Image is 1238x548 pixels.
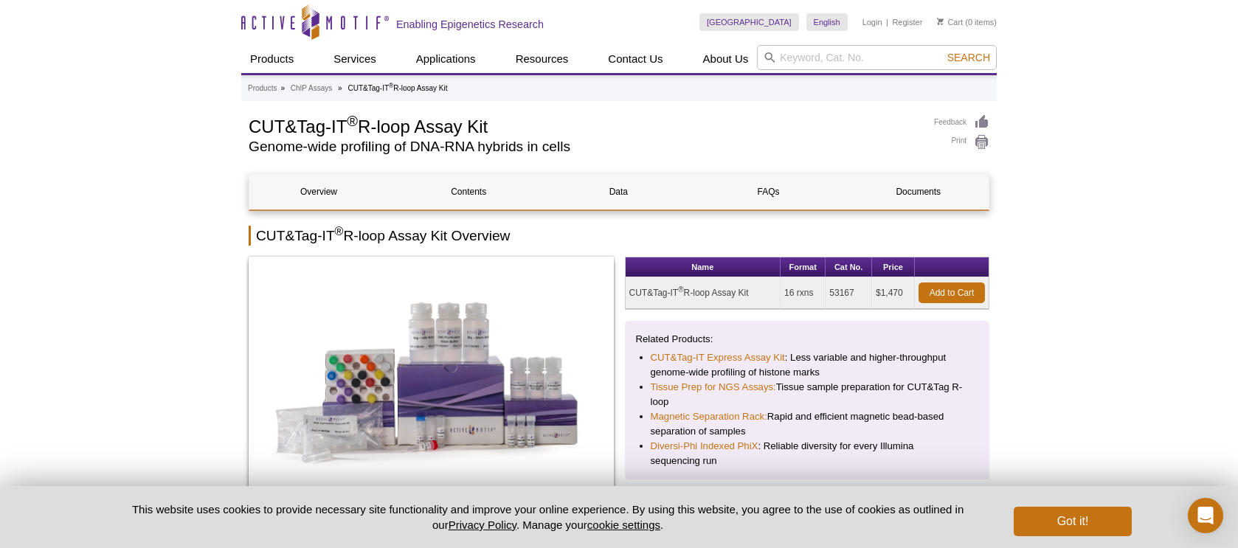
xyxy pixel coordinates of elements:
[699,174,838,209] a: FAQs
[241,45,302,73] a: Products
[626,257,781,277] th: Name
[280,84,285,92] li: »
[396,18,544,31] h2: Enabling Epigenetics Research
[862,17,882,27] a: Login
[587,518,660,531] button: cookie settings
[651,350,785,365] a: CUT&Tag-IT Express Assay Kit
[699,13,799,31] a: [GEOGRAPHIC_DATA]
[407,45,485,73] a: Applications
[849,174,988,209] a: Documents
[651,380,776,395] a: Tissue Prep for NGS Assays:
[399,174,538,209] a: Contents
[934,134,989,150] a: Print
[781,257,826,277] th: Format
[651,380,964,409] li: Tissue sample preparation for CUT&Tag R-loop
[449,518,516,531] a: Privacy Policy
[335,225,344,237] sup: ®
[826,257,872,277] th: Cat No.
[694,45,758,73] a: About Us
[347,84,447,92] li: CUT&Tag-IT R-loop Assay Kit
[757,45,997,70] input: Keyword, Cat. No.
[389,82,393,89] sup: ®
[937,17,963,27] a: Cart
[347,113,358,129] sup: ®
[249,174,388,209] a: Overview
[781,277,826,309] td: 16 rxns
[325,45,385,73] a: Services
[937,13,997,31] li: (0 items)
[892,17,922,27] a: Register
[1014,507,1132,536] button: Got it!
[937,18,944,25] img: Your Cart
[934,114,989,131] a: Feedback
[599,45,671,73] a: Contact Us
[249,140,919,153] h2: Genome-wide profiling of DNA-RNA hybrids in cells
[806,13,848,31] a: English
[249,226,989,246] h2: CUT&Tag-IT R-loop Assay Kit Overview
[291,82,333,95] a: ChIP Assays
[249,114,919,136] h1: CUT&Tag-IT R-loop Assay Kit
[507,45,578,73] a: Resources
[872,257,915,277] th: Price
[626,277,781,309] td: CUT&Tag-IT R-loop Assay Kit
[678,285,683,294] sup: ®
[651,439,964,468] li: : Reliable diversity for every Illumina sequencing run
[947,52,990,63] span: Search
[549,174,688,209] a: Data
[651,350,964,380] li: : Less variable and higher-throughput genome-wide profiling of histone marks
[872,277,915,309] td: $1,470
[826,277,872,309] td: 53167
[249,257,614,500] img: CUT&Tag-IT<sup>®</sup> R-loop Assay Kit
[651,409,964,439] li: Rapid and efficient magnetic bead-based separation of samples
[943,51,995,64] button: Search
[651,409,767,424] a: Magnetic Separation Rack:
[886,13,888,31] li: |
[651,439,758,454] a: Diversi-Phi Indexed PhiX
[248,82,277,95] a: Products
[636,332,979,347] p: Related Products:
[1188,498,1223,533] div: Open Intercom Messenger
[919,282,985,303] a: Add to Cart
[106,502,989,533] p: This website uses cookies to provide necessary site functionality and improve your online experie...
[338,84,342,92] li: »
